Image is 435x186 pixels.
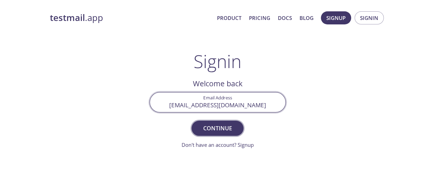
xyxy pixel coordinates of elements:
h2: Welcome back [150,78,286,89]
a: Product [217,13,241,22]
button: Signin [355,11,384,24]
a: Blog [300,13,314,22]
span: Signup [326,13,346,22]
h1: Signin [194,51,241,72]
button: Continue [192,121,243,136]
a: Docs [278,13,292,22]
strong: testmail [50,12,85,24]
a: testmail.app [50,12,211,24]
a: Don't have an account? Signup [182,141,254,148]
a: Pricing [249,13,270,22]
button: Signup [321,11,351,24]
span: Signin [360,13,378,22]
span: Continue [199,123,236,133]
